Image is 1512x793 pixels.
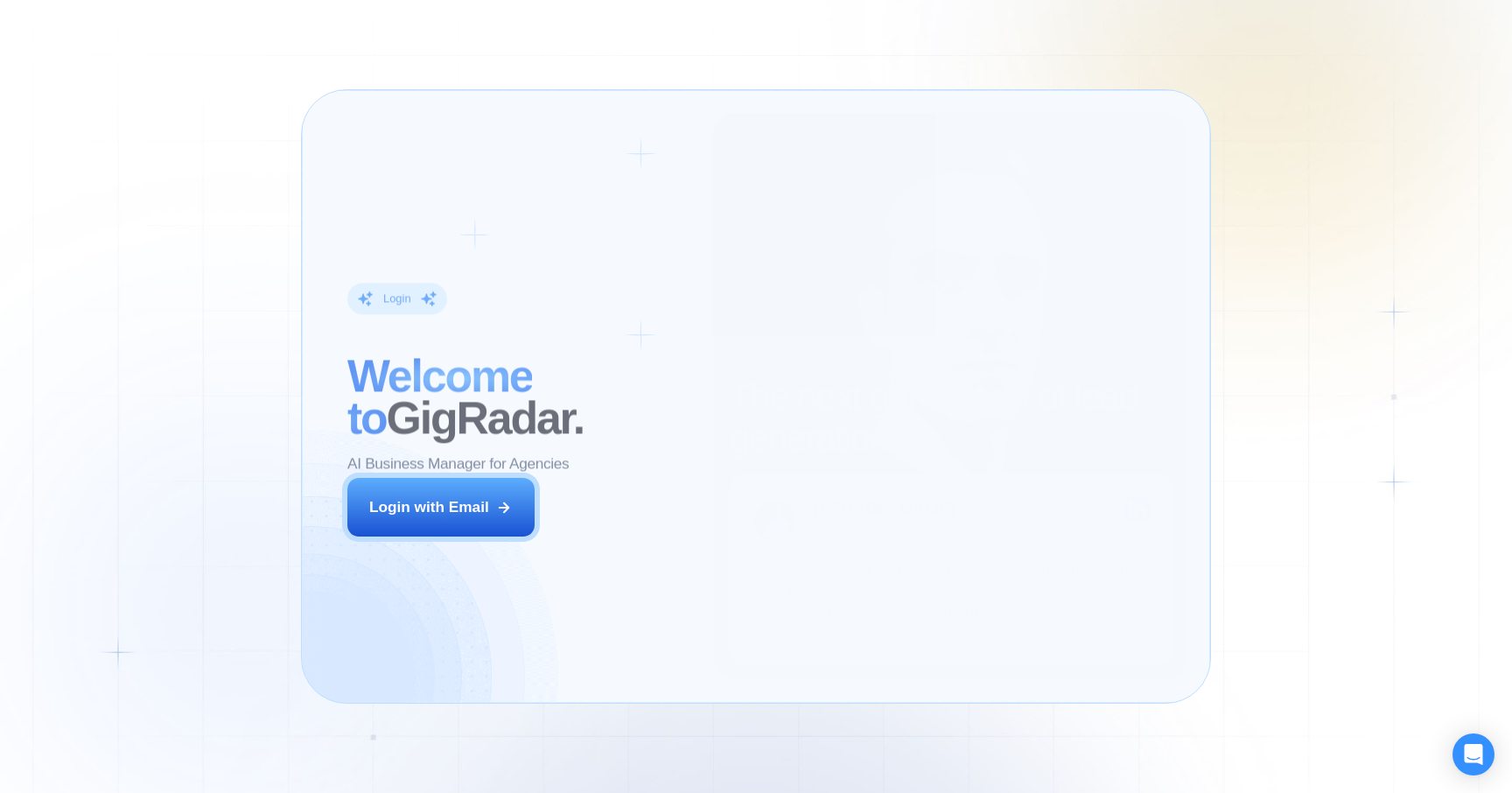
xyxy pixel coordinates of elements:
div: Digital Agency [850,525,934,540]
div: Login [383,291,411,305]
div: [PERSON_NAME] [814,501,956,517]
div: Login with Email [369,497,489,518]
div: Open Intercom Messenger [1452,733,1494,775]
h2: ‍ GigRadar. [347,355,691,439]
div: CEO [814,525,842,540]
button: Login with Email [347,478,535,537]
p: AI Business Manager for Agencies [347,453,569,474]
p: Previously, we had a 5% to 7% reply rate on Upwork, but now our sales increased by 17%-20%. This ... [752,559,1150,642]
h2: The next generation of lead generation. [729,376,1172,460]
span: Welcome to [347,350,532,443]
